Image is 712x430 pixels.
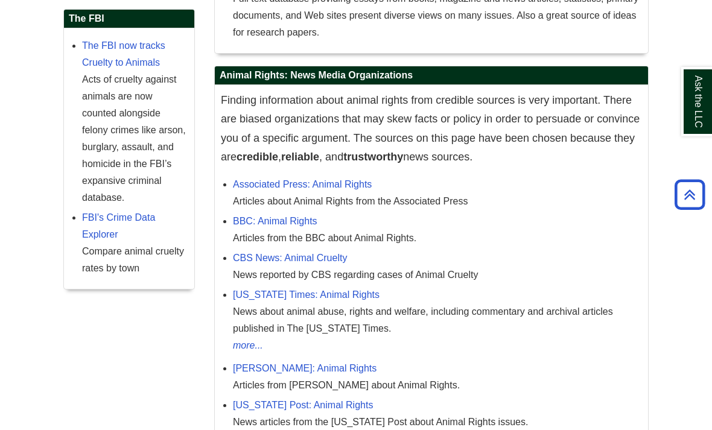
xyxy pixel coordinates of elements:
a: Associated Press: Animal Rights [233,179,372,189]
strong: reliable [281,151,319,163]
div: Articles about Animal Rights from the Associated Press [233,193,642,210]
div: Articles from [PERSON_NAME] about Animal Rights. [233,377,642,394]
a: [US_STATE] Times: Animal Rights [233,289,380,300]
h2: The FBI [64,10,194,28]
div: News about animal abuse, rights and welfare, including commentary and archival articles published... [233,303,642,337]
a: [PERSON_NAME]: Animal Rights [233,363,377,373]
a: CBS News: Animal Cruelty [233,253,347,263]
a: BBC: Animal Rights [233,216,317,226]
div: Compare animal cruelty rates by town [82,243,188,277]
strong: trustworthy [343,151,403,163]
a: FBI's Crime Data Explorer [82,212,155,239]
span: Finding information about animal rights from credible sources is very important. There are biased... [221,94,640,163]
strong: credible [237,151,278,163]
h2: Animal Rights: News Media Organizations [215,66,648,85]
a: more... [233,337,642,354]
a: The FBI now tracks Cruelty to Animals [82,40,165,68]
div: Articles from the BBC about Animal Rights. [233,230,642,247]
div: Acts of cruelty against animals are now counted alongside felony crimes like arson, burglary, ass... [82,71,188,206]
a: [US_STATE] Post: Animal Rights [233,400,373,410]
div: News reported by CBS regarding cases of Animal Cruelty [233,267,642,283]
a: Back to Top [670,186,709,203]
